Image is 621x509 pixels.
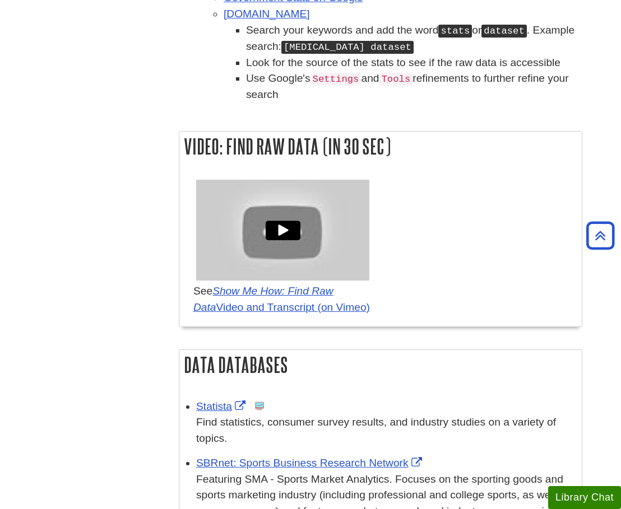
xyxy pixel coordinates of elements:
a: Link opens in new window [196,457,425,469]
li: Use Google's and refinements to further refine your search [246,71,582,103]
a: Show Me How: Find Raw DataVideo and Transcript (on Vimeo) [193,285,370,313]
em: Show Me How: Find Raw Data [193,285,333,313]
p: Find statistics, consumer survey results, and industry studies on a variety of topics. [196,414,576,447]
p: See [193,283,372,316]
a: Link opens in new window [196,400,248,412]
li: Look for the source of the stats to see if the raw data is accessible [246,55,582,71]
code: Settings [310,73,362,86]
a: [DOMAIN_NAME] [224,8,310,20]
kbd: stats [438,25,472,38]
a: Back to Top [582,228,618,243]
div: Video: Show Me How: Find Raw Data [196,180,369,280]
button: Library Chat [548,486,621,509]
li: Search your keywords and add the word or . Example search: [246,22,582,55]
img: Statistics [255,401,264,410]
code: Tools [379,73,413,86]
h2: Video: Find Raw Data (in 30 Sec) [179,132,582,161]
kbd: dataset [481,25,527,38]
h2: DATA Databases [179,350,582,380]
kbd: [MEDICAL_DATA] dataset [281,41,414,54]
